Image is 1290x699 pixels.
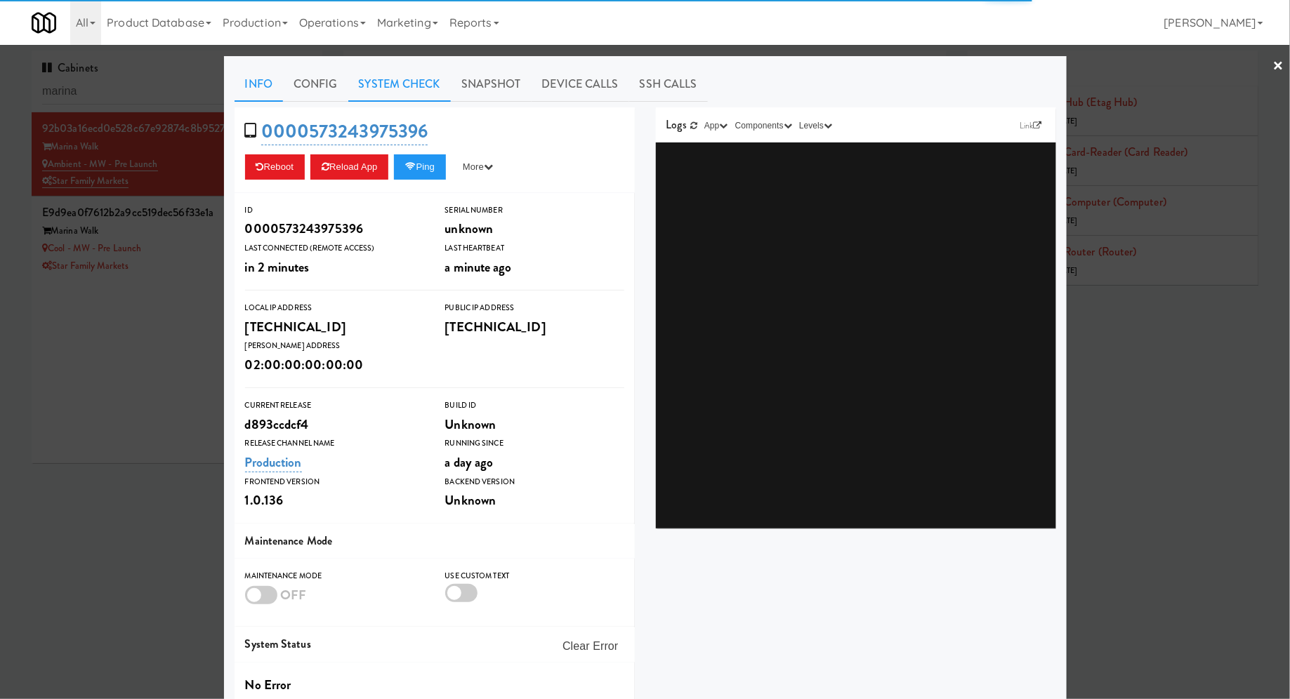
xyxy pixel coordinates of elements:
[245,154,305,180] button: Reboot
[261,118,428,145] a: 0000573243975396
[245,399,424,413] div: Current Release
[1016,119,1046,133] a: Link
[445,315,624,339] div: [TECHNICAL_ID]
[310,154,388,180] button: Reload App
[629,67,708,102] a: SSH Calls
[445,301,624,315] div: Public IP Address
[445,399,624,413] div: Build Id
[245,258,310,277] span: in 2 minutes
[445,475,624,489] div: Backend Version
[445,217,624,241] div: unknown
[796,119,836,133] button: Levels
[32,11,56,35] img: Micromart
[245,217,424,241] div: 0000573243975396
[445,453,494,472] span: a day ago
[1273,45,1284,88] a: ×
[245,413,424,437] div: d893ccdcf4
[245,673,624,697] div: No Error
[245,315,424,339] div: [TECHNICAL_ID]
[245,569,424,583] div: Maintenance Mode
[445,413,624,437] div: Unknown
[732,119,796,133] button: Components
[445,204,624,218] div: Serial Number
[666,116,687,133] span: Logs
[245,204,424,218] div: ID
[445,437,624,451] div: Running Since
[245,241,424,255] div: Last Connected (Remote Access)
[235,67,283,102] a: Info
[394,154,446,180] button: Ping
[245,339,424,353] div: [PERSON_NAME] Address
[245,488,424,512] div: 1.0.136
[245,301,424,315] div: Local IP Address
[445,569,624,583] div: Use Custom Text
[445,241,624,255] div: Last Heartbeat
[280,585,306,604] span: OFF
[445,488,624,512] div: Unknown
[245,475,424,489] div: Frontend Version
[245,533,333,549] span: Maintenance Mode
[557,634,624,659] button: Clear Error
[701,119,732,133] button: App
[445,258,512,277] span: a minute ago
[245,453,302,472] a: Production
[451,67,532,102] a: Snapshot
[245,437,424,451] div: Release Channel Name
[348,67,451,102] a: System Check
[245,636,311,652] span: System Status
[245,353,424,377] div: 02:00:00:00:00:00
[283,67,348,102] a: Config
[532,67,629,102] a: Device Calls
[452,154,504,180] button: More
